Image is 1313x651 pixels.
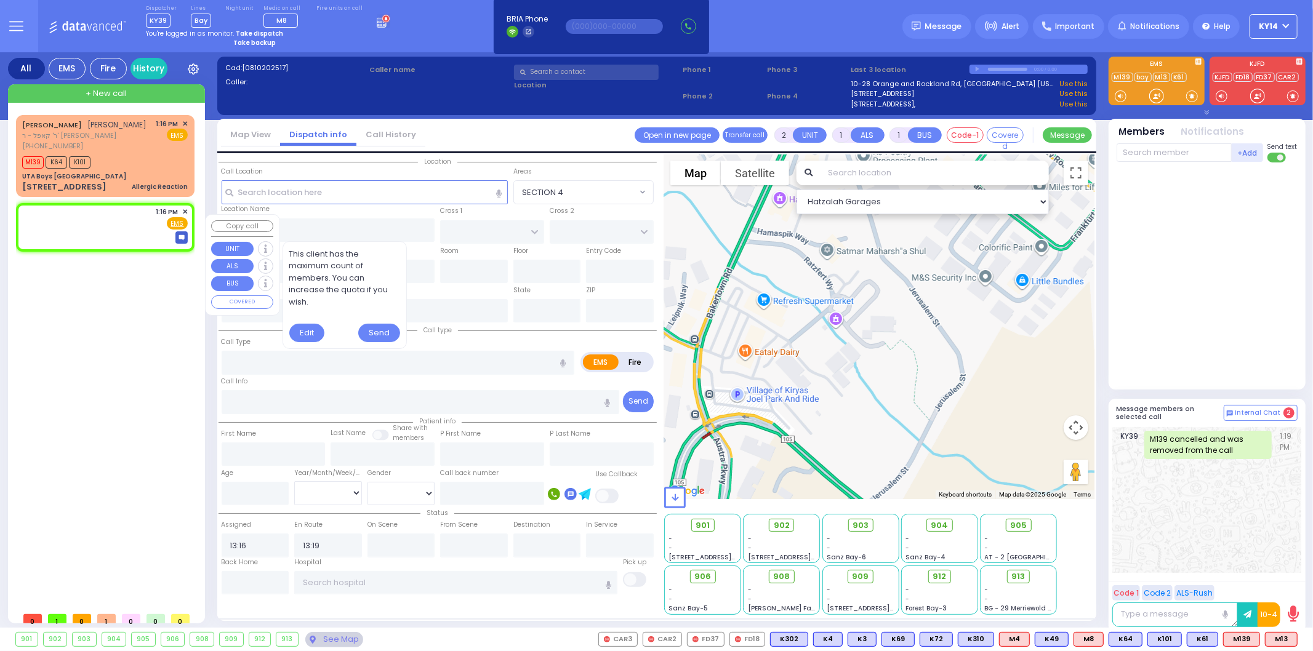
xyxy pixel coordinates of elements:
[669,534,673,543] span: -
[1174,585,1215,601] button: ALS-Rush
[356,129,425,140] a: Call History
[667,483,708,499] a: Open this area in Google Maps (opens a new window)
[23,614,42,623] span: 0
[49,18,130,34] img: Logo
[1109,632,1142,647] div: K64
[289,324,325,342] div: Edit
[367,468,391,478] label: Gender
[999,632,1030,647] div: ALS
[735,636,741,642] img: red-radio-icon.svg
[22,130,147,141] span: ר' קאפל - ר' [PERSON_NAME]
[933,570,946,583] span: 912
[358,324,401,342] div: Send
[294,468,362,478] div: Year/Month/Week/Day
[48,614,66,623] span: 1
[393,433,424,442] span: members
[276,633,298,646] div: 913
[905,604,947,613] span: Forest Bay-3
[211,242,254,257] button: UNIT
[1147,632,1182,647] div: BLS
[367,520,398,530] label: On Scene
[999,632,1030,647] div: M4
[583,354,619,370] label: EMS
[827,553,866,562] span: Sanz Bay-6
[931,519,948,532] span: 904
[514,65,659,80] input: Search a contact
[514,181,636,203] span: SECTION 4
[550,429,590,439] label: P Last Name
[393,423,428,433] small: Share with
[853,519,869,532] span: 903
[748,604,821,613] span: [PERSON_NAME] Farm
[418,157,457,166] span: Location
[827,604,943,613] span: [STREET_ADDRESS][PERSON_NAME]
[848,632,877,647] div: K3
[1214,21,1231,32] span: Help
[1250,14,1298,39] button: KY14
[1010,519,1027,532] span: 905
[175,231,188,244] img: message-box.svg
[1223,632,1260,647] div: ALS KJ
[1043,127,1092,143] button: Message
[130,58,167,79] a: History
[211,295,273,309] button: COVERED
[1059,79,1088,89] a: Use this
[507,14,548,25] span: BRIA Phone
[1187,632,1218,647] div: K61
[182,119,188,129] span: ✕
[729,632,765,647] div: FD18
[813,632,843,647] div: K4
[211,259,254,274] button: ALS
[586,520,617,530] label: In Service
[669,585,673,594] span: -
[156,119,179,129] span: 1:16 PM
[225,77,366,87] label: Caller:
[748,543,752,553] span: -
[513,520,550,530] label: Destination
[881,632,915,647] div: K69
[225,5,253,12] label: Night unit
[222,468,234,478] label: Age
[1223,632,1260,647] div: M139
[566,19,663,34] input: (000)000-00000
[1112,73,1133,82] a: M139
[1265,632,1298,647] div: ALS
[1120,431,1144,459] span: KY39
[171,614,190,623] span: 0
[683,91,763,102] span: Phone 2
[905,585,909,594] span: -
[905,553,946,562] span: Sanz Bay-4
[8,58,45,79] div: All
[723,127,768,143] button: Transfer call
[1280,431,1295,459] span: 1:19 PM
[222,429,257,439] label: First Name
[827,585,830,594] span: -
[1059,89,1088,99] a: Use this
[669,604,709,613] span: Sanz Bay-5
[618,354,652,370] label: Fire
[827,534,830,543] span: -
[122,614,140,623] span: 0
[88,119,147,130] span: [PERSON_NAME]
[211,220,273,232] button: Copy call
[985,585,989,594] span: -
[595,469,638,479] label: Use Callback
[305,632,363,647] div: See map
[514,80,678,90] label: Location
[635,127,720,143] a: Open in new page
[171,219,184,228] u: EMS
[820,161,1048,185] input: Search location
[1258,602,1280,627] button: 10-4
[721,161,789,185] button: Show satellite imagery
[331,428,366,438] label: Last Name
[167,129,188,141] span: EMS
[586,246,621,256] label: Entry Code
[513,246,528,256] label: Floor
[770,632,808,647] div: K302
[220,633,243,646] div: 909
[1035,632,1069,647] div: K49
[46,156,67,169] span: K64
[958,632,994,647] div: K310
[190,633,214,646] div: 908
[1059,99,1088,110] a: Use this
